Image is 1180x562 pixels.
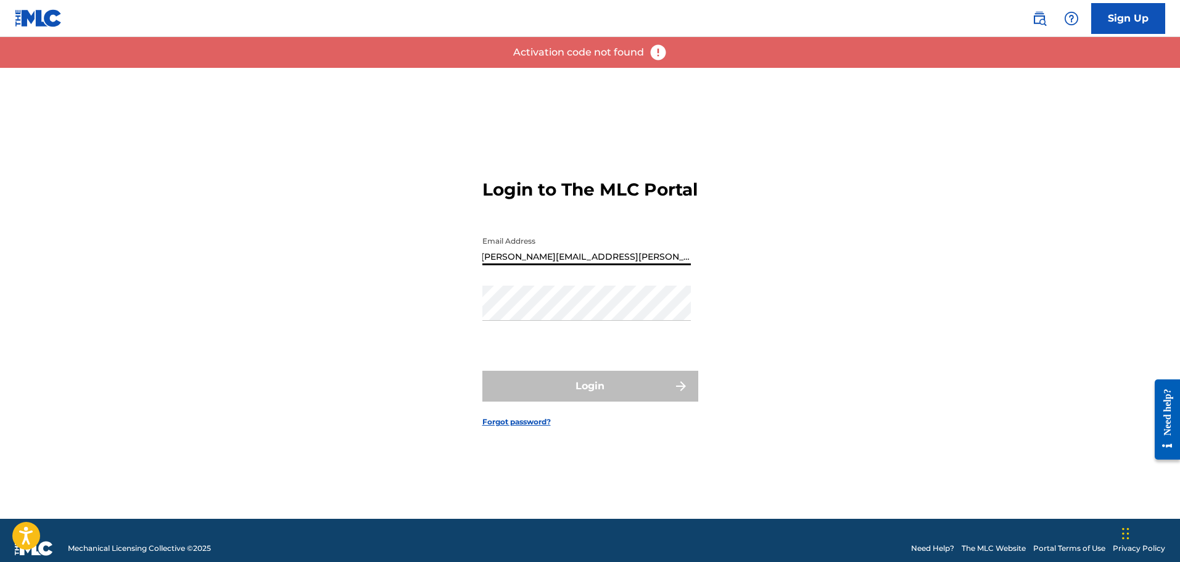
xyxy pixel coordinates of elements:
h3: Login to The MLC Portal [482,179,698,200]
span: Mechanical Licensing Collective © 2025 [68,543,211,554]
p: Activation code not found [513,45,644,60]
img: help [1064,11,1079,26]
a: Need Help? [911,543,954,554]
iframe: Chat Widget [1118,503,1180,562]
img: logo [15,541,53,556]
div: Help [1059,6,1084,31]
a: Portal Terms of Use [1033,543,1105,554]
a: Public Search [1027,6,1052,31]
a: The MLC Website [962,543,1026,554]
a: Forgot password? [482,416,551,428]
a: Sign Up [1091,3,1165,34]
iframe: Resource Center [1145,370,1180,469]
a: Privacy Policy [1113,543,1165,554]
div: Sohbet Aracı [1118,503,1180,562]
div: Sürükle [1122,515,1129,552]
img: error [649,43,667,62]
img: MLC Logo [15,9,62,27]
img: search [1032,11,1047,26]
